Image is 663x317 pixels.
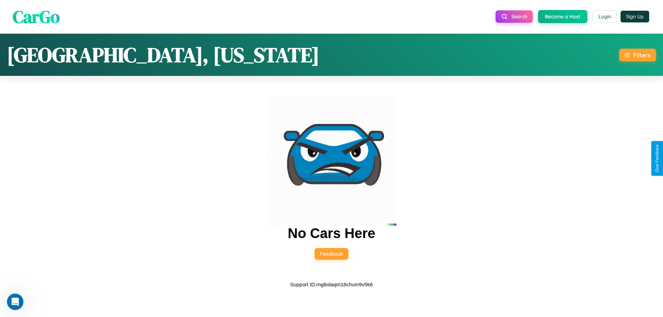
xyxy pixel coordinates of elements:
button: Become a Host [538,10,587,23]
h2: No Cars Here [288,226,375,241]
button: Feedback [315,248,348,260]
iframe: Intercom live chat [7,294,23,310]
button: Login [593,10,617,23]
span: Search [511,13,527,20]
span: CarGo [13,4,60,28]
button: Search [496,10,533,23]
p: Support ID: mg8olaqm18chum9v5k6 [290,280,373,289]
div: Give Feedback [655,145,660,172]
h1: [GEOGRAPHIC_DATA], [US_STATE] [7,41,319,69]
div: Filters [633,51,651,59]
button: Sign Up [621,11,649,22]
img: car [267,96,396,226]
button: Filters [619,49,656,61]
